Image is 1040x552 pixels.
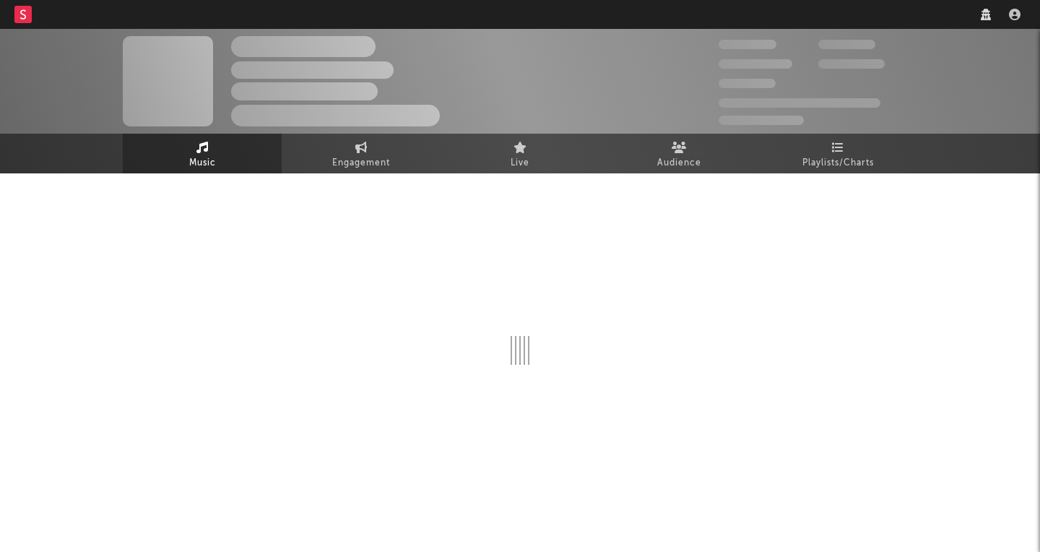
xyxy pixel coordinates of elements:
span: Jump Score: 85.0 [719,116,804,125]
span: 100,000 [719,79,776,88]
a: Live [441,134,599,173]
span: Engagement [332,155,390,172]
span: 300,000 [719,40,776,49]
a: Music [123,134,282,173]
span: Live [511,155,529,172]
a: Playlists/Charts [758,134,917,173]
span: Audience [657,155,701,172]
span: 50,000,000 [719,59,792,69]
span: Playlists/Charts [802,155,874,172]
span: 1,000,000 [818,59,885,69]
a: Engagement [282,134,441,173]
span: 50,000,000 Monthly Listeners [719,98,880,108]
span: Music [189,155,216,172]
a: Audience [599,134,758,173]
span: 100,000 [818,40,875,49]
